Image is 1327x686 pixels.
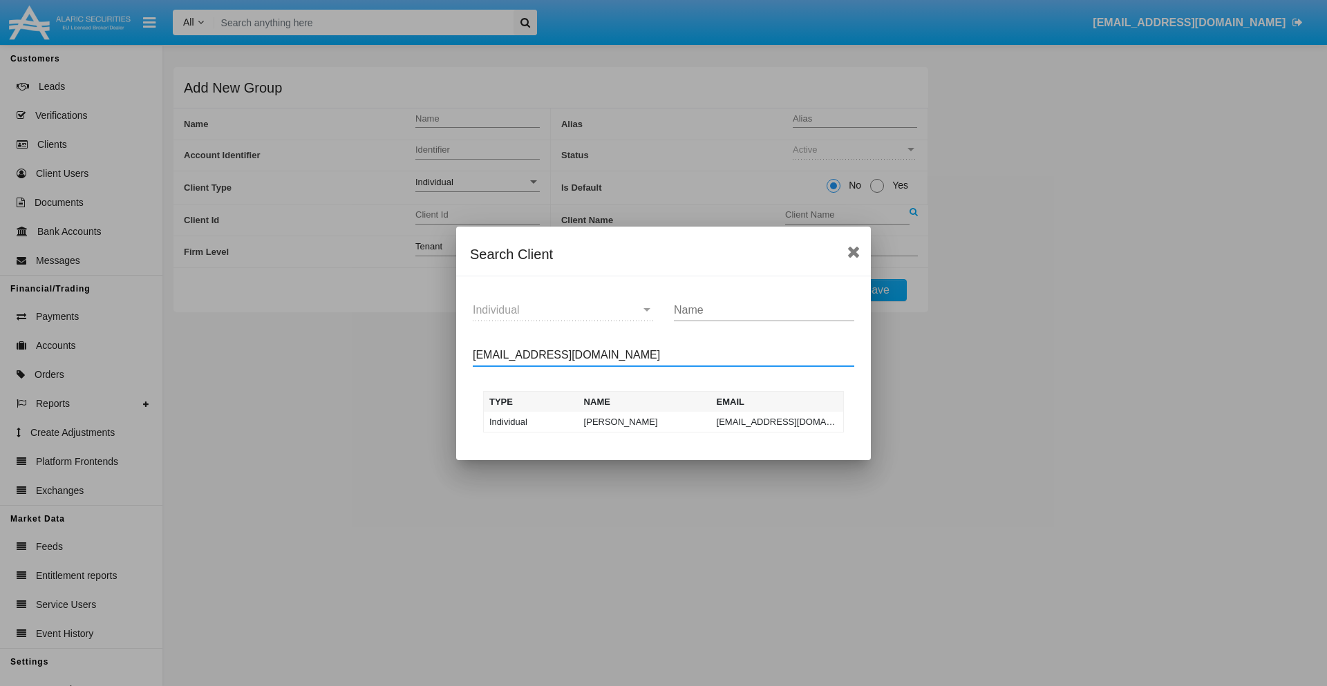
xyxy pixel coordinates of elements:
th: Name [578,391,711,412]
div: Search Client [470,243,857,265]
td: [PERSON_NAME] [578,412,711,432]
th: Email [711,391,844,412]
span: Individual [473,304,520,316]
td: [EMAIL_ADDRESS][DOMAIN_NAME] [711,412,844,432]
th: Type [484,391,578,412]
td: Individual [484,412,578,432]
